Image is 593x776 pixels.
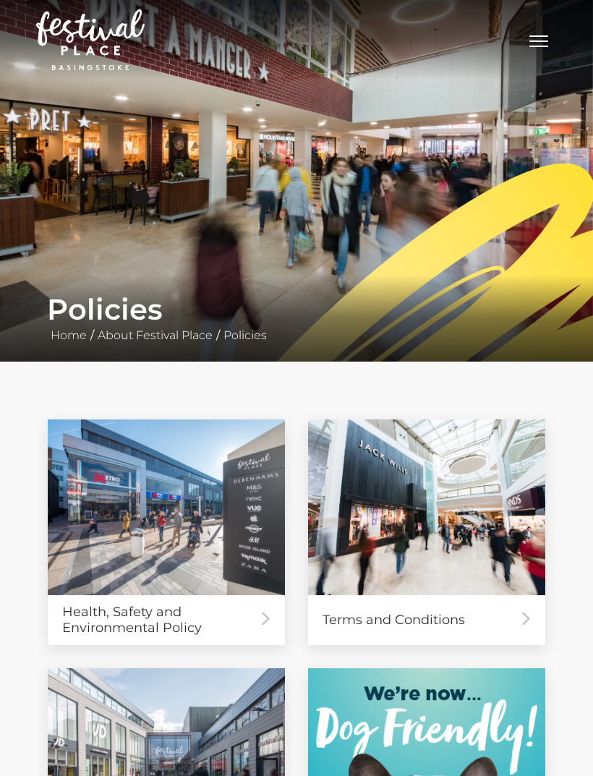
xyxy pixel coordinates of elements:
[308,595,545,645] div: Terms and Conditions
[94,328,216,342] a: About Festival Place
[220,328,270,342] a: Policies
[308,419,545,645] a: Terms and Conditions
[47,292,546,327] h1: Policies
[36,292,557,344] div: / /
[48,595,285,645] div: Health, Safety and Environmental Policy
[521,29,557,50] button: Toggle navigation
[36,9,145,70] img: Festival Place Logo
[48,419,285,645] a: Health, Safety and Environmental Policy
[47,328,90,342] a: Home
